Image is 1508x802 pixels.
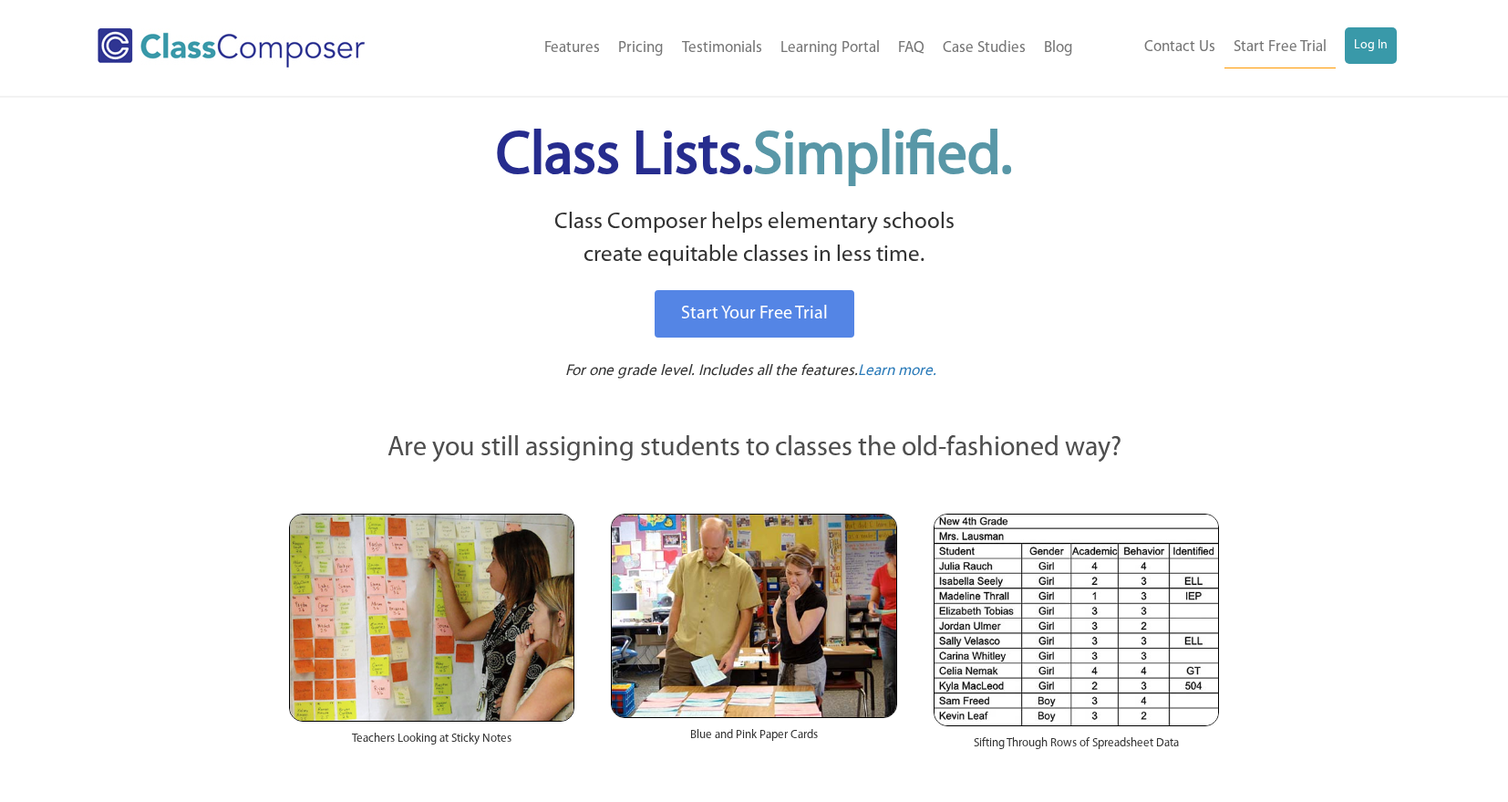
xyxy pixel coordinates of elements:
[289,722,574,766] div: Teachers Looking at Sticky Notes
[858,363,936,379] span: Learn more.
[1345,27,1397,64] a: Log In
[286,206,1222,273] p: Class Composer helps elementary schools create equitable classes in less time.
[934,28,1035,68] a: Case Studies
[934,514,1219,726] img: Spreadsheets
[496,128,1012,187] span: Class Lists.
[1082,27,1397,68] nav: Header Menu
[889,28,934,68] a: FAQ
[535,28,609,68] a: Features
[673,28,771,68] a: Testimonials
[858,360,936,383] a: Learn more.
[655,290,854,338] a: Start Your Free Trial
[439,28,1082,68] nav: Header Menu
[609,28,673,68] a: Pricing
[565,363,858,379] span: For one grade level. Includes all the features.
[98,28,365,68] img: Class Composer
[1135,27,1224,68] a: Contact Us
[289,514,574,722] img: Teachers Looking at Sticky Notes
[289,429,1219,469] p: Are you still assigning students to classes the old-fashioned way?
[611,514,896,717] img: Blue and Pink Paper Cards
[753,128,1012,187] span: Simplified.
[771,28,889,68] a: Learning Portal
[681,305,828,323] span: Start Your Free Trial
[1224,27,1336,68] a: Start Free Trial
[611,718,896,762] div: Blue and Pink Paper Cards
[1035,28,1082,68] a: Blog
[934,726,1219,770] div: Sifting Through Rows of Spreadsheet Data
